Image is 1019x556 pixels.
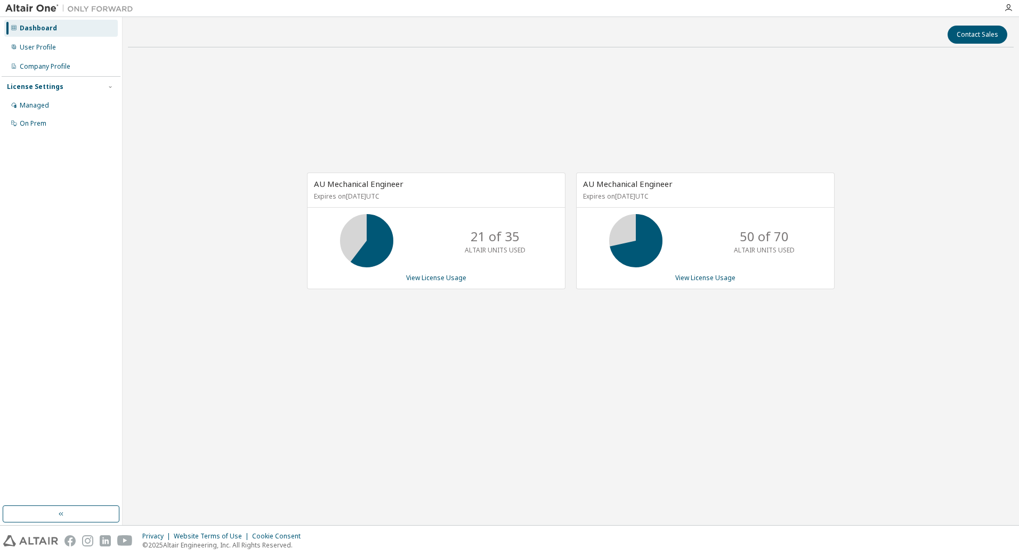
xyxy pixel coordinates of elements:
div: User Profile [20,43,56,52]
p: 50 of 70 [740,227,789,246]
div: Privacy [142,532,174,541]
img: altair_logo.svg [3,535,58,546]
img: Altair One [5,3,139,14]
button: Contact Sales [948,26,1007,44]
img: youtube.svg [117,535,133,546]
span: AU Mechanical Engineer [583,178,673,189]
span: AU Mechanical Engineer [314,178,403,189]
img: instagram.svg [82,535,93,546]
p: Expires on [DATE] UTC [314,192,556,201]
img: linkedin.svg [100,535,111,546]
p: ALTAIR UNITS USED [465,246,525,255]
div: Managed [20,101,49,110]
div: On Prem [20,119,46,128]
p: ALTAIR UNITS USED [734,246,795,255]
p: Expires on [DATE] UTC [583,192,825,201]
div: Dashboard [20,24,57,32]
div: License Settings [7,83,63,91]
img: facebook.svg [64,535,76,546]
a: View License Usage [406,273,466,282]
p: © 2025 Altair Engineering, Inc. All Rights Reserved. [142,541,307,550]
a: View License Usage [675,273,735,282]
div: Company Profile [20,62,70,71]
p: 21 of 35 [471,227,520,246]
div: Cookie Consent [252,532,307,541]
div: Website Terms of Use [174,532,252,541]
